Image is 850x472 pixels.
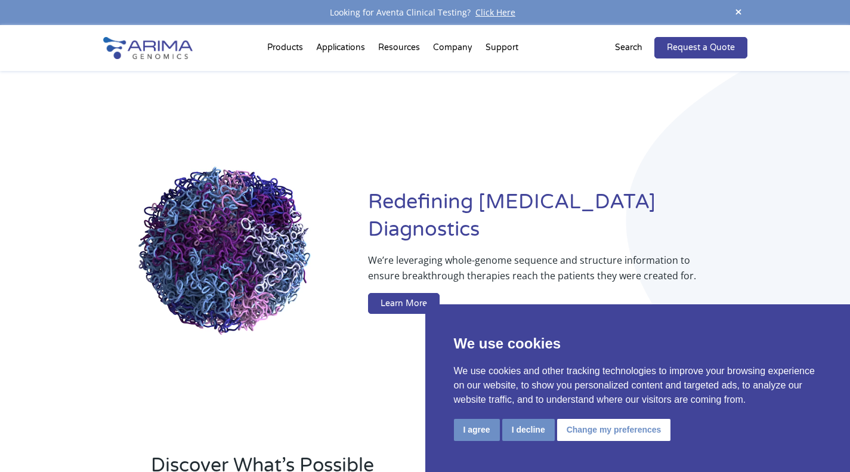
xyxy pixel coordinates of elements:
[557,419,671,441] button: Change my preferences
[454,333,822,354] p: We use cookies
[454,364,822,407] p: We use cookies and other tracking technologies to improve your browsing experience on our website...
[103,37,193,59] img: Arima-Genomics-logo
[368,189,747,252] h1: Redefining [MEDICAL_DATA] Diagnostics
[368,252,699,293] p: We’re leveraging whole-genome sequence and structure information to ensure breakthrough therapies...
[454,419,500,441] button: I agree
[654,37,747,58] a: Request a Quote
[368,293,440,314] a: Learn More
[103,5,747,20] div: Looking for Aventa Clinical Testing?
[502,419,555,441] button: I decline
[615,40,642,55] p: Search
[471,7,520,18] a: Click Here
